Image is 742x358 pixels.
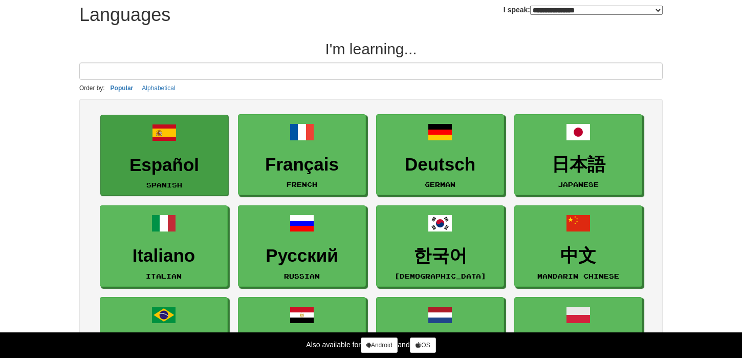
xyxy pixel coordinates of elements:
small: [DEMOGRAPHIC_DATA] [395,272,486,280]
h3: 日本語 [520,155,637,175]
h1: Languages [79,5,170,25]
h3: Italiano [105,246,222,266]
a: DeutschGerman [376,114,504,196]
a: FrançaisFrench [238,114,366,196]
a: ItalianoItalian [100,205,228,287]
label: I speak: [504,5,663,15]
a: Android [361,338,398,353]
a: EspañolSpanish [100,115,228,196]
h3: Русский [244,246,360,266]
h2: I'm learning... [79,40,663,57]
a: iOS [410,338,436,353]
small: Japanese [558,181,599,188]
a: 中文Mandarin Chinese [514,205,642,287]
small: Italian [146,272,182,280]
small: Russian [284,272,320,280]
h3: Español [106,155,223,175]
a: РусскийRussian [238,205,366,287]
small: Spanish [146,181,182,188]
small: Order by: [79,85,105,92]
small: German [425,181,455,188]
h3: Français [244,155,360,175]
h3: 中文 [520,246,637,266]
select: I speak: [530,6,663,15]
h3: Deutsch [382,155,498,175]
button: Alphabetical [139,82,178,94]
a: 日本語Japanese [514,114,642,196]
a: 한국어[DEMOGRAPHIC_DATA] [376,205,504,287]
small: French [287,181,317,188]
button: Popular [107,82,137,94]
h3: 한국어 [382,246,498,266]
small: Mandarin Chinese [537,272,619,280]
